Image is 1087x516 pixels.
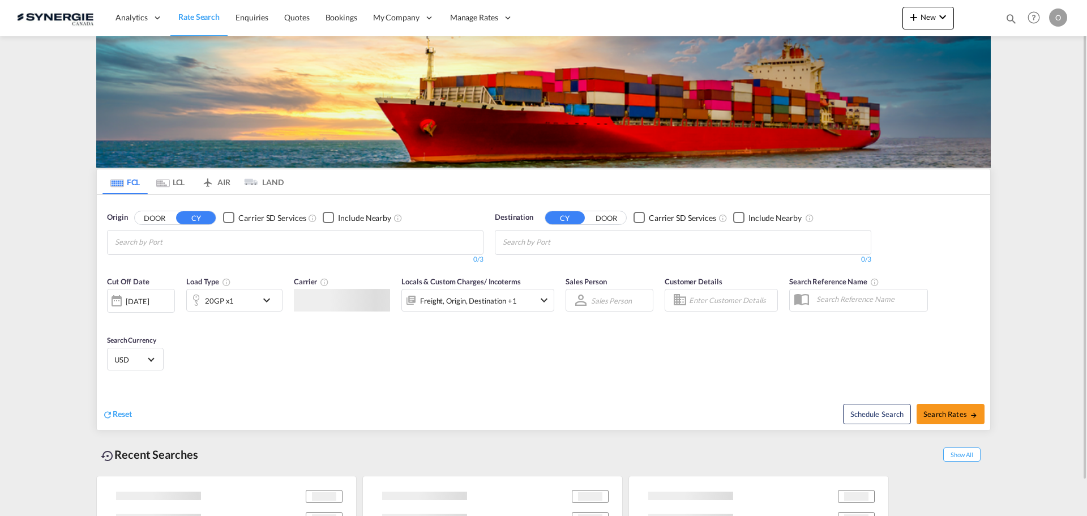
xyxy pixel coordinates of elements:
md-icon: The selected Trucker/Carrierwill be displayed in the rate results If the rates are from another f... [320,278,329,287]
md-select: Sales Person [590,292,633,309]
div: 0/3 [107,255,483,265]
md-checkbox: Checkbox No Ink [323,212,391,224]
span: Rate Search [178,12,220,22]
md-checkbox: Checkbox No Ink [634,212,716,224]
div: O [1049,8,1067,27]
md-icon: Your search will be saved by the below given name [870,278,879,287]
md-icon: icon-airplane [201,176,215,184]
md-icon: icon-chevron-down [936,10,949,24]
input: Enter Customer Details [689,292,774,309]
button: icon-plus 400-fgNewicon-chevron-down [902,7,954,29]
md-icon: icon-backup-restore [101,449,114,463]
md-checkbox: Checkbox No Ink [733,212,802,224]
div: 20GP x1 [205,293,234,309]
md-icon: icon-information-outline [222,278,231,287]
img: LCL+%26+FCL+BACKGROUND.png [96,36,991,168]
md-icon: icon-arrow-right [970,411,978,419]
md-select: Select Currency: $ USDUnited States Dollar [113,351,157,368]
div: 0/3 [495,255,871,265]
div: Include Nearby [748,212,802,224]
span: Enquiries [236,12,268,22]
div: Recent Searches [96,442,203,467]
input: Chips input. [503,233,610,251]
div: Freight Origin Destination Factory Stuffingicon-chevron-down [401,289,554,312]
span: Bookings [326,12,357,22]
div: Carrier SD Services [238,212,306,224]
span: Locals & Custom Charges [401,277,521,286]
md-chips-wrap: Chips container with autocompletion. Enter the text area, type text to search, and then use the u... [113,231,227,251]
span: Destination [495,212,533,223]
span: / Incoterms [484,277,521,286]
md-checkbox: Checkbox No Ink [223,212,306,224]
div: Freight Origin Destination Factory Stuffing [420,293,517,309]
span: Manage Rates [450,12,498,23]
div: [DATE] [126,296,149,306]
span: Customer Details [665,277,722,286]
button: CY [545,211,585,224]
div: [DATE] [107,289,175,313]
span: New [907,12,949,22]
span: Reset [113,409,132,419]
button: Note: By default Schedule search will only considerorigin ports, destination ports and cut off da... [843,404,911,424]
span: Search Rates [923,410,978,419]
span: Search Currency [107,336,156,344]
span: Analytics [115,12,148,23]
div: Carrier SD Services [649,212,716,224]
md-icon: Unchecked: Ignores neighbouring ports when fetching rates.Checked : Includes neighbouring ports w... [393,214,403,223]
input: Chips input. [115,233,222,251]
button: DOOR [587,211,626,224]
md-pagination-wrapper: Use the left and right arrow keys to navigate between tabs [102,169,284,194]
md-icon: icon-plus 400-fg [907,10,921,24]
md-tab-item: AIR [193,169,238,194]
div: Include Nearby [338,212,391,224]
md-icon: Unchecked: Search for CY (Container Yard) services for all selected carriers.Checked : Search for... [308,214,317,223]
span: Carrier [294,277,329,286]
md-icon: Unchecked: Search for CY (Container Yard) services for all selected carriers.Checked : Search for... [718,214,727,223]
span: Cut Off Date [107,277,149,286]
md-icon: icon-refresh [102,410,113,420]
md-tab-item: LAND [238,169,284,194]
div: 20GP x1icon-chevron-down [186,289,283,312]
span: Search Reference Name [789,277,879,286]
md-icon: icon-chevron-down [260,293,279,307]
span: Sales Person [566,277,607,286]
md-datepicker: Select [107,312,115,327]
md-icon: Unchecked: Ignores neighbouring ports when fetching rates.Checked : Includes neighbouring ports w... [805,214,814,223]
span: Origin [107,212,127,223]
md-chips-wrap: Chips container with autocompletion. Enter the text area, type text to search, and then use the u... [501,231,615,251]
input: Search Reference Name [811,291,927,308]
span: USD [114,355,146,365]
div: OriginDOOR CY Checkbox No InkUnchecked: Search for CY (Container Yard) services for all selected ... [97,195,990,430]
span: Show All [943,447,981,462]
button: DOOR [135,211,174,224]
div: icon-magnify [1005,12,1017,29]
md-icon: icon-magnify [1005,12,1017,25]
span: Load Type [186,277,231,286]
button: CY [176,211,216,224]
div: Help [1024,8,1049,28]
div: icon-refreshReset [102,408,132,421]
span: Help [1024,8,1043,27]
img: 1f56c880d42311ef80fc7dca854c8e59.png [17,5,93,31]
span: Quotes [284,12,309,22]
span: My Company [373,12,420,23]
button: Search Ratesicon-arrow-right [917,404,985,424]
md-icon: icon-chevron-down [537,293,551,307]
md-tab-item: FCL [102,169,148,194]
md-tab-item: LCL [148,169,193,194]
